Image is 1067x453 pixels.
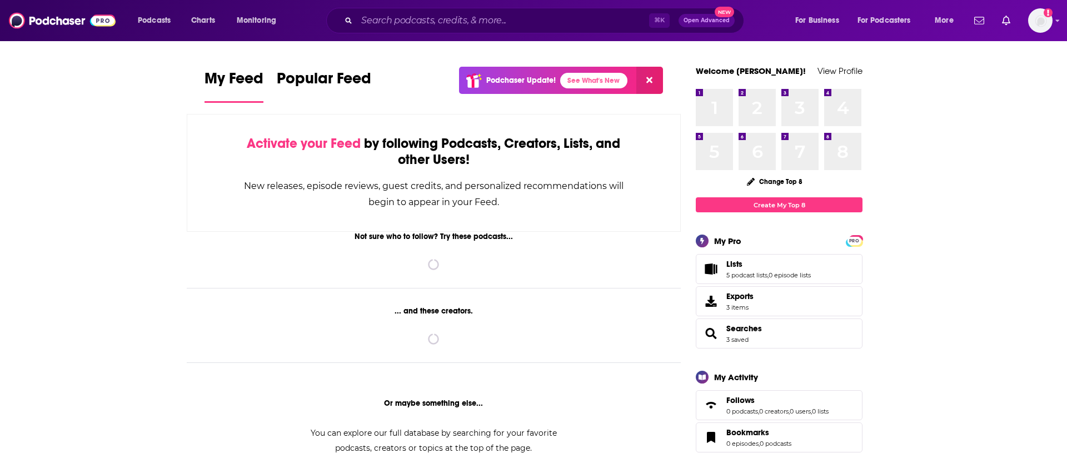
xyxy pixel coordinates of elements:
span: Lists [726,259,742,269]
a: Searches [700,326,722,341]
a: Bookmarks [700,430,722,445]
img: Podchaser - Follow, Share and Rate Podcasts [9,10,116,31]
button: open menu [130,12,185,29]
span: Bookmarks [696,422,862,452]
a: Welcome [PERSON_NAME]! [696,66,806,76]
input: Search podcasts, credits, & more... [357,12,649,29]
span: , [758,407,759,415]
span: PRO [847,237,861,245]
span: ⌘ K [649,13,670,28]
a: View Profile [817,66,862,76]
span: Open Advanced [684,18,730,23]
span: Lists [696,254,862,284]
span: Exports [726,291,754,301]
span: Activate your Feed [247,135,361,152]
a: 0 podcasts [760,440,791,447]
a: Popular Feed [277,69,371,103]
a: 0 users [790,407,811,415]
a: 5 podcast lists [726,271,767,279]
div: ... and these creators. [187,306,681,316]
span: , [811,407,812,415]
a: 0 episode lists [769,271,811,279]
a: Charts [184,12,222,29]
div: New releases, episode reviews, guest credits, and personalized recommendations will begin to appe... [243,178,625,210]
span: Searches [696,318,862,349]
span: Podcasts [138,13,171,28]
span: Bookmarks [726,427,769,437]
svg: Add a profile image [1044,8,1053,17]
a: 0 creators [759,407,789,415]
p: Podchaser Update! [486,76,556,85]
span: New [715,7,735,17]
span: For Podcasters [857,13,911,28]
button: open menu [229,12,291,29]
span: 3 items [726,303,754,311]
span: Follows [696,390,862,420]
span: , [759,440,760,447]
a: Follows [700,397,722,413]
button: open menu [850,12,927,29]
div: Not sure who to follow? Try these podcasts... [187,232,681,241]
div: Or maybe something else... [187,399,681,408]
a: See What's New [560,73,627,88]
a: Create My Top 8 [696,197,862,212]
a: PRO [847,236,861,245]
img: User Profile [1028,8,1053,33]
a: My Feed [205,69,263,103]
a: Follows [726,395,829,405]
span: Logged in as juliahaav [1028,8,1053,33]
span: Exports [700,293,722,309]
span: Follows [726,395,755,405]
span: For Business [795,13,839,28]
div: Search podcasts, credits, & more... [337,8,755,33]
a: Exports [696,286,862,316]
a: 0 episodes [726,440,759,447]
span: Charts [191,13,215,28]
button: Change Top 8 [740,175,809,188]
a: Show notifications dropdown [998,11,1015,30]
span: More [935,13,954,28]
div: My Activity [714,372,758,382]
a: Bookmarks [726,427,791,437]
span: My Feed [205,69,263,94]
a: Lists [726,259,811,269]
a: Searches [726,323,762,333]
span: , [767,271,769,279]
div: My Pro [714,236,741,246]
div: by following Podcasts, Creators, Lists, and other Users! [243,136,625,168]
button: Show profile menu [1028,8,1053,33]
span: , [789,407,790,415]
span: Monitoring [237,13,276,28]
a: 0 lists [812,407,829,415]
button: open menu [927,12,968,29]
button: Open AdvancedNew [679,14,735,27]
a: 0 podcasts [726,407,758,415]
span: Popular Feed [277,69,371,94]
a: 3 saved [726,336,749,344]
button: open menu [787,12,853,29]
a: Lists [700,261,722,277]
a: Show notifications dropdown [970,11,989,30]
